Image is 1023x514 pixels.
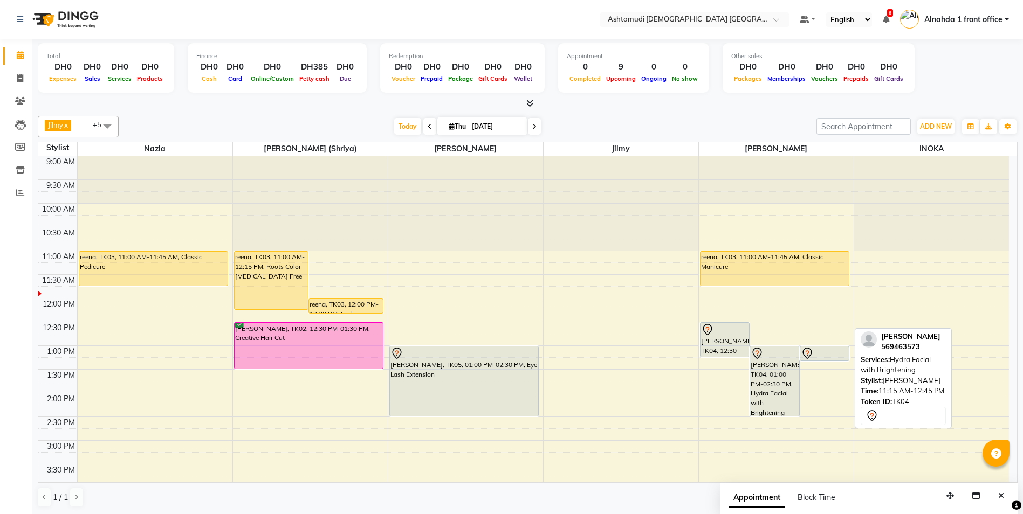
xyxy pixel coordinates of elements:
[337,75,354,82] span: Due
[603,75,638,82] span: Upcoming
[196,61,222,73] div: DH0
[750,346,799,416] div: [PERSON_NAME], TK04, 01:00 PM-02:30 PM, Hydra Facial with Brightening
[544,142,698,156] span: Jilmy
[638,61,669,73] div: 0
[729,488,785,508] span: Appointment
[808,75,841,82] span: Vouchers
[82,75,103,82] span: Sales
[40,204,77,215] div: 10:00 AM
[861,355,931,374] span: Hydra Facial with Brightening
[53,492,68,503] span: 1 / 1
[44,156,77,168] div: 9:00 AM
[225,75,245,82] span: Card
[79,61,105,73] div: DH0
[40,275,77,286] div: 11:30 AM
[861,397,946,407] div: TK04
[798,492,835,502] span: Block Time
[854,142,1010,156] span: INOKA
[44,180,77,191] div: 9:30 AM
[445,61,476,73] div: DH0
[390,346,539,416] div: [PERSON_NAME], TK05, 01:00 PM-02:30 PM, Eye Lash Extension
[93,120,109,129] span: +5
[45,346,77,357] div: 1:00 PM
[235,252,308,309] div: reena, TK03, 11:00 AM-12:15 PM, Roots Color - [MEDICAL_DATA] Free
[389,75,418,82] span: Voucher
[900,10,919,29] img: Alnahda 1 front office
[78,142,232,156] span: Nazia
[881,332,940,341] span: [PERSON_NAME]
[134,75,166,82] span: Products
[669,75,701,82] span: No show
[510,61,536,73] div: DH0
[38,142,77,154] div: Stylist
[920,122,952,130] span: ADD NEW
[48,121,63,129] span: Jilmy
[638,75,669,82] span: Ongoing
[871,75,906,82] span: Gift Cards
[40,251,77,262] div: 11:00 AM
[567,52,701,61] div: Appointment
[476,75,510,82] span: Gift Cards
[196,52,358,61] div: Finance
[235,323,383,369] div: [PERSON_NAME], TK02, 12:30 PM-01:30 PM, Creative Hair Cut
[446,122,469,130] span: Thu
[699,142,854,156] span: [PERSON_NAME]
[469,119,523,135] input: 2025-09-04
[199,75,219,82] span: Cash
[861,376,883,385] span: Stylist:
[309,299,383,313] div: reena, TK03, 12:00 PM-12:20 PM, Eyebrow Threading
[105,61,134,73] div: DH0
[816,118,911,135] input: Search Appointment
[388,142,543,156] span: [PERSON_NAME]
[248,61,297,73] div: DH0
[731,52,906,61] div: Other sales
[861,397,892,406] span: Token ID:
[731,75,765,82] span: Packages
[861,386,878,395] span: Time:
[800,346,849,360] div: [PERSON_NAME], TK04, 01:00 PM-01:20 PM, Eyebrow Threading
[978,471,1012,503] iframe: chat widget
[511,75,535,82] span: Wallet
[389,52,536,61] div: Redemption
[765,61,808,73] div: DH0
[46,52,166,61] div: Total
[45,464,77,476] div: 3:30 PM
[248,75,297,82] span: Online/Custom
[924,14,1003,25] span: Alnahda 1 front office
[418,75,445,82] span: Prepaid
[765,75,808,82] span: Memberships
[28,4,101,34] img: logo
[861,331,877,348] img: profile
[731,61,765,73] div: DH0
[476,61,510,73] div: DH0
[45,370,77,381] div: 1:30 PM
[79,252,228,286] div: reena, TK03, 11:00 AM-11:45 AM, Classic Pedicure
[389,61,418,73] div: DH0
[46,61,79,73] div: DH0
[808,61,841,73] div: DH0
[332,61,358,73] div: DH0
[40,322,77,334] div: 12:30 PM
[701,323,750,357] div: [PERSON_NAME], TK04, 12:30 PM-01:15 PM, Hair Spa Schwarkopf/Loreal/Keratin - Medium
[883,15,889,24] a: 6
[45,441,77,452] div: 3:00 PM
[394,118,421,135] span: Today
[861,386,946,397] div: 11:15 AM-12:45 PM
[45,417,77,428] div: 2:30 PM
[297,75,332,82] span: Petty cash
[105,75,134,82] span: Services
[63,121,68,129] a: x
[567,75,603,82] span: Completed
[40,227,77,239] div: 10:30 AM
[567,61,603,73] div: 0
[917,119,955,134] button: ADD NEW
[861,376,946,386] div: [PERSON_NAME]
[861,355,890,364] span: Services:
[887,9,893,17] span: 6
[669,61,701,73] div: 0
[233,142,388,156] span: [PERSON_NAME] (Shriya)
[297,61,332,73] div: DH385
[445,75,476,82] span: Package
[45,393,77,405] div: 2:00 PM
[881,342,940,352] div: 569463573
